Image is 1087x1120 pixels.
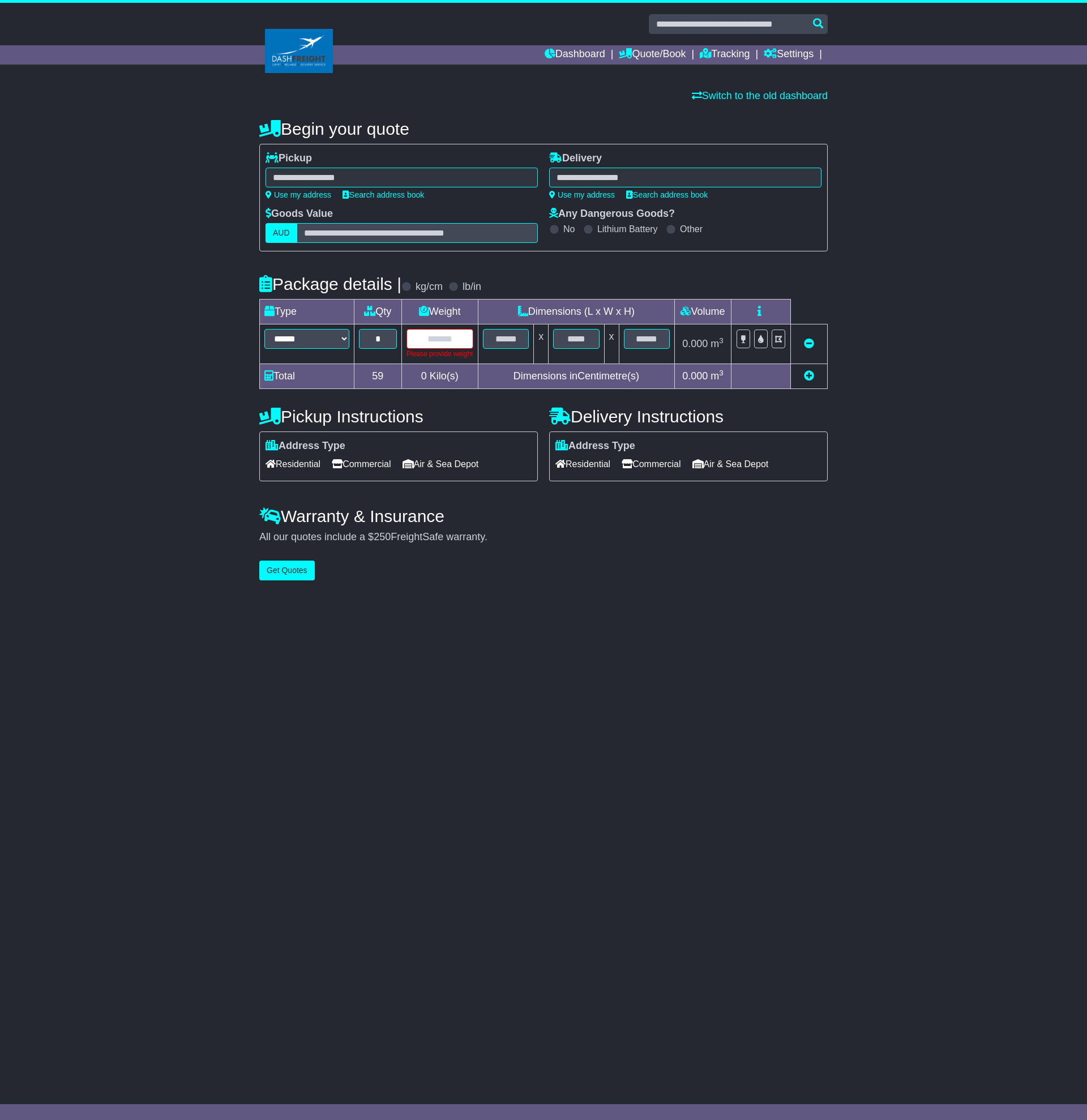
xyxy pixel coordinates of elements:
[682,338,708,349] span: 0.000
[478,364,674,389] td: Dimensions in Centimetre(s)
[626,190,708,199] a: Search address book
[619,45,686,65] a: Quote/Book
[266,190,331,199] a: Use my address
[680,224,703,234] label: Other
[259,531,828,544] div: All our quotes include a $ FreightSafe warranty.
[719,369,724,377] sup: 3
[416,281,443,293] label: kg/cm
[563,224,575,234] label: No
[260,364,354,389] td: Total
[597,224,658,234] label: Lithium Battery
[406,349,473,359] div: Please provide weight
[332,455,391,473] span: Commercial
[549,407,828,426] h4: Delivery Instructions
[374,531,391,542] span: 250
[682,370,708,382] span: 0.000
[259,561,315,580] button: Get Quotes
[266,152,312,165] label: Pickup
[719,336,724,345] sup: 3
[604,324,619,364] td: x
[549,152,602,165] label: Delivery
[764,45,814,65] a: Settings
[700,45,750,65] a: Tracking
[804,338,814,349] a: Remove this item
[463,281,481,293] label: lb/in
[478,300,674,324] td: Dimensions (L x W x H)
[692,455,769,473] span: Air & Sea Depot
[259,275,401,293] h4: Package details |
[266,223,297,243] label: AUD
[401,300,478,324] td: Weight
[711,370,724,382] span: m
[711,338,724,349] span: m
[692,90,828,101] a: Switch to the old dashboard
[401,364,478,389] td: Kilo(s)
[343,190,424,199] a: Search address book
[549,208,675,220] label: Any Dangerous Goods?
[266,440,345,452] label: Address Type
[259,119,828,138] h4: Begin your quote
[354,300,402,324] td: Qty
[804,370,814,382] a: Add new item
[555,455,610,473] span: Residential
[259,507,828,525] h4: Warranty & Insurance
[403,455,479,473] span: Air & Sea Depot
[259,407,538,426] h4: Pickup Instructions
[421,370,427,382] span: 0
[674,300,731,324] td: Volume
[260,300,354,324] td: Type
[622,455,681,473] span: Commercial
[549,190,615,199] a: Use my address
[266,208,333,220] label: Goods Value
[354,364,402,389] td: 59
[555,440,635,452] label: Address Type
[266,455,320,473] span: Residential
[534,324,549,364] td: x
[545,45,605,65] a: Dashboard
